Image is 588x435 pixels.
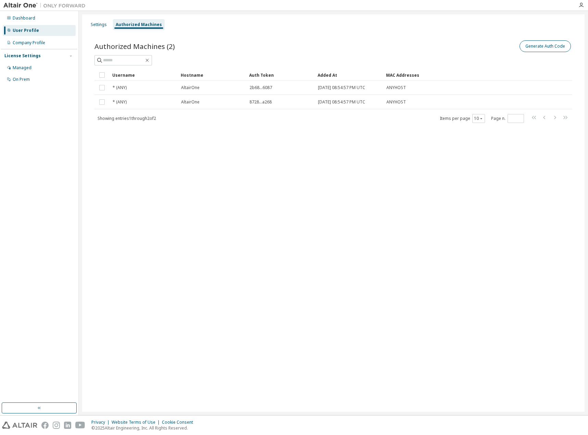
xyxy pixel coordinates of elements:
div: Username [112,70,175,80]
span: * (ANY) [113,85,127,90]
img: instagram.svg [53,422,60,429]
img: facebook.svg [41,422,49,429]
div: User Profile [13,28,39,33]
span: * (ANY) [113,99,127,105]
p: © 2025 Altair Engineering, Inc. All Rights Reserved. [91,425,197,431]
div: Cookie Consent [162,420,197,425]
div: License Settings [4,53,41,59]
div: Settings [91,22,107,27]
div: Privacy [91,420,112,425]
div: Authorized Machines [116,22,162,27]
button: Generate Auth Code [520,40,571,52]
div: Website Terms of Use [112,420,162,425]
div: Company Profile [13,40,45,46]
span: Showing entries 1 through 2 of 2 [98,115,156,121]
img: Altair One [3,2,89,9]
span: Items per page [440,114,485,123]
div: Dashboard [13,15,35,21]
span: 8728...a268 [250,99,272,105]
span: [DATE] 08:54:57 PM UTC [318,99,365,105]
div: Managed [13,65,31,71]
span: AltairOne [181,85,200,90]
span: ANYHOST [386,85,406,90]
div: MAC Addresses [386,70,500,80]
button: 10 [474,116,483,121]
span: ANYHOST [386,99,406,105]
span: 2b68...6087 [250,85,272,90]
img: linkedin.svg [64,422,71,429]
span: AltairOne [181,99,200,105]
div: Hostname [181,70,244,80]
span: Page n. [491,114,524,123]
img: altair_logo.svg [2,422,37,429]
span: Authorized Machines (2) [94,41,175,51]
div: Added At [318,70,381,80]
div: On Prem [13,77,30,82]
div: Auth Token [249,70,312,80]
span: [DATE] 08:54:57 PM UTC [318,85,365,90]
img: youtube.svg [75,422,85,429]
